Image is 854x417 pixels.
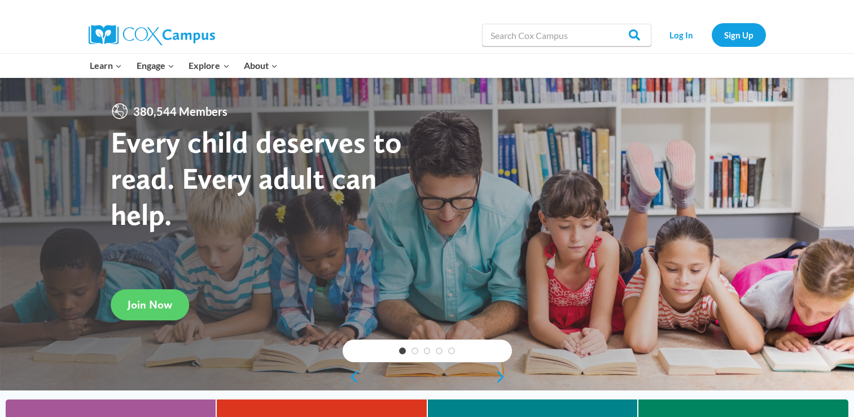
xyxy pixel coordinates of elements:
a: 1 [399,347,406,354]
nav: Secondary Navigation [657,23,766,46]
input: Search Cox Campus [482,24,651,46]
a: 2 [411,347,418,354]
a: 3 [424,347,431,354]
nav: Primary Navigation [83,54,285,77]
span: About [244,58,278,73]
span: Engage [137,58,174,73]
a: 4 [436,347,443,354]
a: next [495,370,512,384]
strong: Every child deserves to read. Every adult can help. [111,124,402,232]
a: 5 [448,347,455,354]
a: Sign Up [712,23,766,46]
span: Explore [189,58,229,73]
span: 380,544 Members [129,102,232,120]
a: Join Now [111,289,189,320]
img: Cox Campus [89,25,215,45]
span: Learn [90,58,122,73]
a: Log In [657,23,706,46]
div: content slider buttons [343,366,512,388]
span: Join Now [128,298,172,311]
a: previous [343,370,360,384]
